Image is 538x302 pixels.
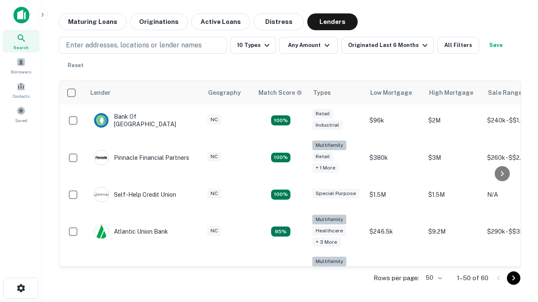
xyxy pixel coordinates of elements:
div: 50 [422,272,443,284]
iframe: Chat Widget [496,208,538,248]
h6: Match Score [258,88,301,97]
div: Multifamily [312,141,346,150]
button: 10 Types [230,37,276,54]
div: Retail [312,109,333,119]
img: picture [94,224,108,239]
div: Sale Range [488,88,522,98]
a: Contacts [3,78,40,101]
div: Special Purpose [312,189,359,198]
a: Borrowers [3,54,40,77]
td: $380k [365,136,424,179]
div: Matching Properties: 15, hasApolloMatch: undefined [271,115,290,125]
td: $246.5k [365,211,424,253]
th: Capitalize uses an advanced AI algorithm to match your search with the best lender. The match sco... [253,81,308,104]
button: Distress [253,13,304,30]
div: + 1 more [312,163,339,173]
button: Reset [62,57,89,74]
div: Retail [312,152,333,161]
td: $2M [424,104,483,136]
th: Lender [85,81,203,104]
p: Enter addresses, locations or lender names [66,40,202,50]
button: Go to next page [507,271,520,285]
div: + 3 more [312,237,340,247]
div: Pinnacle Financial Partners [94,150,189,165]
button: Active Loans [191,13,250,30]
div: Matching Properties: 9, hasApolloMatch: undefined [271,226,290,237]
div: Lender [90,88,111,98]
div: Types [313,88,331,98]
div: Self-help Credit Union [94,187,176,202]
div: NC [207,152,221,161]
td: $1.5M [424,179,483,211]
button: Any Amount [279,37,338,54]
img: picture [94,113,108,128]
p: Rows per page: [374,273,419,283]
button: Enter addresses, locations or lender names [59,37,227,54]
div: High Mortgage [429,88,473,98]
th: High Mortgage [424,81,483,104]
div: Atlantic Union Bank [94,224,168,239]
td: $3M [424,136,483,179]
div: Low Mortgage [370,88,412,98]
span: Search [13,44,29,51]
div: Industrial [312,120,343,130]
div: Matching Properties: 11, hasApolloMatch: undefined [271,190,290,200]
div: NC [207,226,221,236]
a: Saved [3,103,40,125]
div: Originated Last 6 Months [348,40,430,50]
div: Bank Of [GEOGRAPHIC_DATA] [94,113,195,128]
button: Originated Last 6 Months [341,37,434,54]
div: NC [207,189,221,198]
td: $246k [365,253,424,295]
td: $1.5M [365,179,424,211]
a: Search [3,30,40,52]
td: $3.2M [424,253,483,295]
button: All Filters [437,37,479,54]
td: $9.2M [424,211,483,253]
img: capitalize-icon.png [13,7,29,23]
div: Matching Properties: 17, hasApolloMatch: undefined [271,153,290,163]
span: Borrowers [11,68,31,75]
div: Multifamily [312,215,346,224]
th: Types [308,81,365,104]
button: Lenders [307,13,358,30]
span: Saved [15,117,27,124]
div: Healthcare [312,226,346,236]
div: Geography [208,88,241,98]
div: Capitalize uses an advanced AI algorithm to match your search with the best lender. The match sco... [258,88,302,97]
div: The Fidelity Bank [94,266,162,281]
button: Originations [130,13,188,30]
button: Save your search to get updates of matches that match your search criteria. [483,37,509,54]
div: NC [207,115,221,125]
span: Contacts [13,93,29,99]
img: picture [94,187,108,202]
button: Maturing Loans [59,13,127,30]
th: Low Mortgage [365,81,424,104]
th: Geography [203,81,253,104]
div: Multifamily [312,257,346,266]
p: 1–50 of 60 [457,273,488,283]
td: $96k [365,104,424,136]
img: picture [94,151,108,165]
